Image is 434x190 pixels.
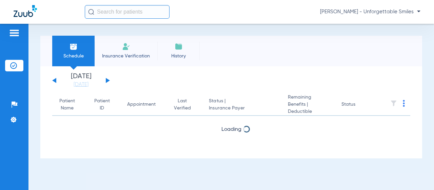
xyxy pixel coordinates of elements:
img: group-dot-blue.svg [403,100,405,107]
div: Patient Name [58,98,77,112]
div: Last Verified [173,98,192,112]
span: Insurance Payer [209,105,277,112]
img: Search Icon [88,9,94,15]
span: History [162,53,195,59]
a: [DATE] [61,81,101,88]
div: Patient ID [94,98,110,112]
div: Patient ID [94,98,116,112]
span: Insurance Verification [100,53,152,59]
th: Remaining Benefits | [282,94,336,116]
span: Deductible [288,108,331,115]
img: Manual Insurance Verification [122,42,130,51]
div: Patient Name [58,98,83,112]
div: Appointment [127,101,162,108]
th: Status [336,94,382,116]
input: Search for patients [85,5,170,19]
li: [DATE] [61,73,101,88]
span: Loading [221,127,241,132]
img: Zuub Logo [14,5,37,17]
span: [PERSON_NAME] - Unforgettable Smiles [320,8,420,15]
div: Last Verified [173,98,198,112]
img: filter.svg [390,100,397,107]
th: Status | [203,94,282,116]
img: Schedule [70,42,78,51]
div: Appointment [127,101,156,108]
span: Schedule [57,53,90,59]
img: History [175,42,183,51]
img: hamburger-icon [9,29,20,37]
